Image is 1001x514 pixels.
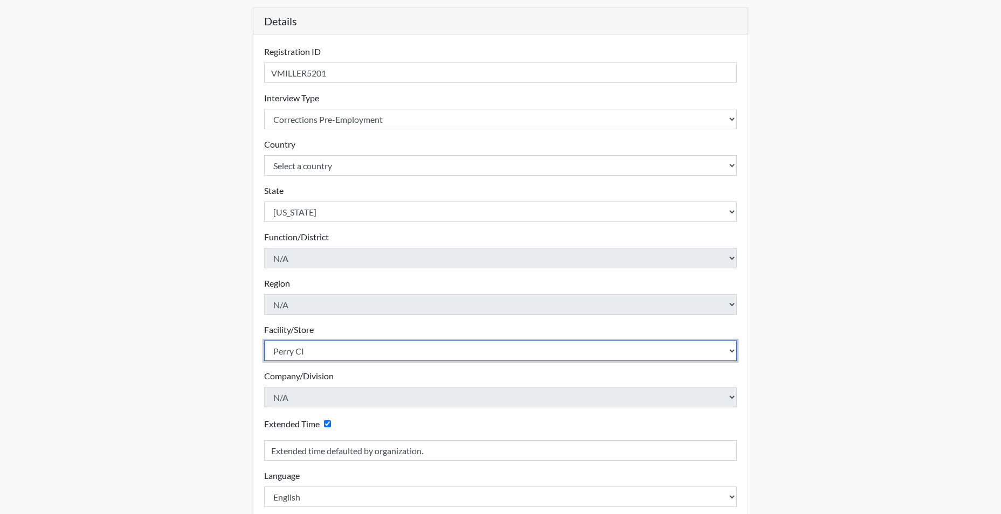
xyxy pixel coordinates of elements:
[264,184,284,197] label: State
[264,469,300,482] label: Language
[264,45,321,58] label: Registration ID
[264,62,737,83] input: Insert a Registration ID, which needs to be a unique alphanumeric value for each interviewee
[264,323,314,336] label: Facility/Store
[264,418,320,430] label: Extended Time
[264,416,335,432] div: Checking this box will provide the interviewee with an accomodation of extra time to answer each ...
[253,8,748,34] h5: Details
[264,231,329,244] label: Function/District
[264,92,319,105] label: Interview Type
[264,138,295,151] label: Country
[264,370,334,383] label: Company/Division
[264,440,737,461] input: Reason for Extension
[264,277,290,290] label: Region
